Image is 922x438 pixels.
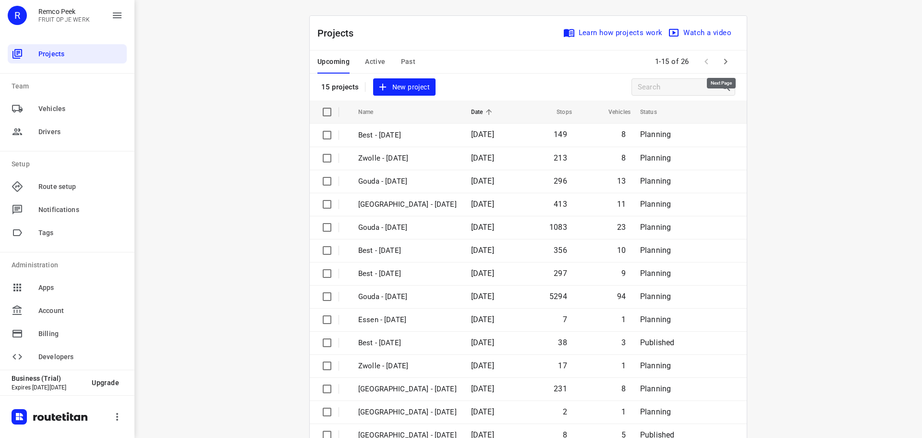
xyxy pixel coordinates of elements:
p: Remco Peek [38,8,90,15]
span: [DATE] [471,384,494,393]
span: 10 [617,246,626,255]
p: FRUIT OP JE WERK [38,16,90,23]
span: Stops [544,106,572,118]
p: Zwolle - Thursday [358,384,457,395]
span: 3 [621,338,626,347]
div: Tags [8,223,127,242]
span: 413 [554,200,567,209]
div: Vehicles [8,99,127,118]
span: Planning [640,292,671,301]
span: Name [358,106,386,118]
p: Setup [12,159,127,169]
span: 297 [554,269,567,278]
span: New project [379,81,430,93]
span: 23 [617,223,626,232]
span: Upgrade [92,379,119,387]
span: [DATE] [471,130,494,139]
span: Planning [640,384,671,393]
p: Zwolle - Friday [358,153,457,164]
span: [DATE] [471,315,494,324]
span: 149 [554,130,567,139]
span: 8 [621,130,626,139]
div: Search [720,81,735,93]
p: Best - Friday [358,130,457,141]
span: [DATE] [471,407,494,416]
span: 296 [554,176,567,186]
span: 1 [621,407,626,416]
span: [DATE] [471,153,494,163]
div: Developers [8,347,127,366]
span: Vehicles [596,106,631,118]
span: Developers [38,352,123,362]
span: Tags [38,228,123,238]
div: Apps [8,278,127,297]
span: 9 [621,269,626,278]
span: Active [365,56,385,68]
span: 8 [621,153,626,163]
span: Apps [38,283,123,293]
span: Vehicles [38,104,123,114]
span: Upcoming [317,56,350,68]
span: 1-15 of 26 [651,51,693,72]
p: Zwolle - Friday [358,361,457,372]
span: [DATE] [471,223,494,232]
p: Gouda - Thursday [358,222,457,233]
span: [DATE] [471,246,494,255]
span: Status [640,106,669,118]
span: Planning [640,223,671,232]
span: 8 [621,384,626,393]
span: Planning [640,246,671,255]
span: 17 [558,361,567,370]
div: Billing [8,324,127,343]
span: 11 [617,200,626,209]
p: Expires [DATE][DATE] [12,384,84,391]
span: Planning [640,153,671,163]
p: Best - Friday [358,338,457,349]
span: 13 [617,176,626,186]
span: Projects [38,49,123,59]
span: 1 [621,315,626,324]
span: Planning [640,269,671,278]
div: Projects [8,44,127,63]
p: Business (Trial) [12,375,84,382]
span: 7 [563,315,567,324]
span: Account [38,306,123,316]
span: 231 [554,384,567,393]
div: Notifications [8,200,127,219]
span: 5294 [549,292,567,301]
p: Gouda - Monday [358,291,457,302]
span: 38 [558,338,567,347]
span: 1083 [549,223,567,232]
span: [DATE] [471,200,494,209]
p: Best - Thursday [358,245,457,256]
button: Upgrade [84,374,127,391]
span: 2 [563,407,567,416]
p: Best - Tuesday [358,268,457,279]
span: Planning [640,200,671,209]
p: Projects [317,26,362,40]
div: Route setup [8,177,127,196]
span: Previous Page [697,52,716,71]
span: 356 [554,246,567,255]
span: 1 [621,361,626,370]
span: Published [640,338,675,347]
input: Search projects [638,80,720,95]
button: New project [373,78,436,96]
span: [DATE] [471,269,494,278]
span: Planning [640,315,671,324]
div: Account [8,301,127,320]
span: 213 [554,153,567,163]
span: Planning [640,407,671,416]
span: [DATE] [471,361,494,370]
span: Planning [640,176,671,186]
span: Drivers [38,127,123,137]
span: Billing [38,329,123,339]
div: Drivers [8,122,127,141]
p: Team [12,81,127,91]
span: [DATE] [471,338,494,347]
span: Notifications [38,205,123,215]
span: Planning [640,130,671,139]
span: [DATE] [471,176,494,186]
p: Administration [12,260,127,270]
p: Zwolle - Thursday [358,199,457,210]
